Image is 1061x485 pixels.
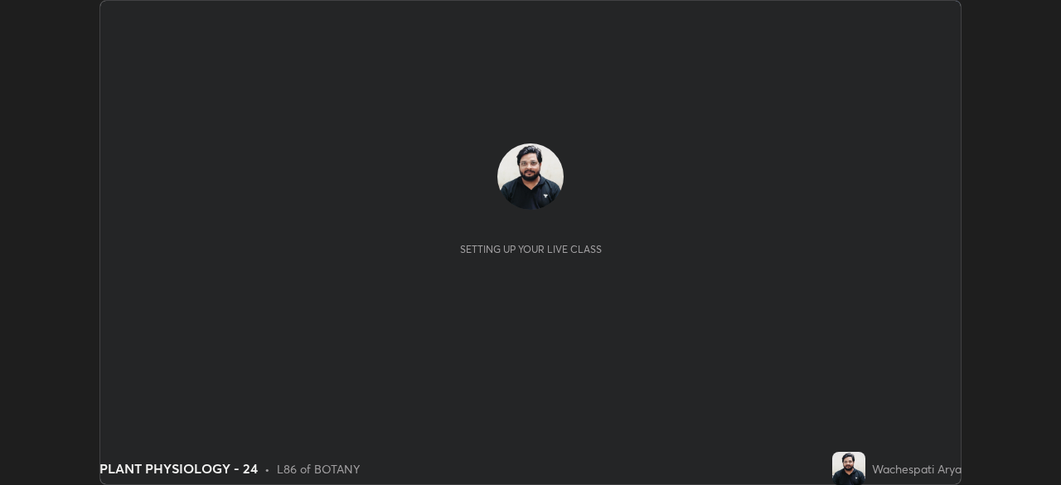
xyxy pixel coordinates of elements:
img: fdbccbcfb81847ed8ca40e68273bd381.jpg [832,452,865,485]
div: PLANT PHYSIOLOGY - 24 [99,458,258,478]
div: Wachespati Arya [872,460,962,478]
div: L86 of BOTANY [277,460,360,478]
img: fdbccbcfb81847ed8ca40e68273bd381.jpg [497,143,564,210]
div: Setting up your live class [460,243,602,255]
div: • [264,460,270,478]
